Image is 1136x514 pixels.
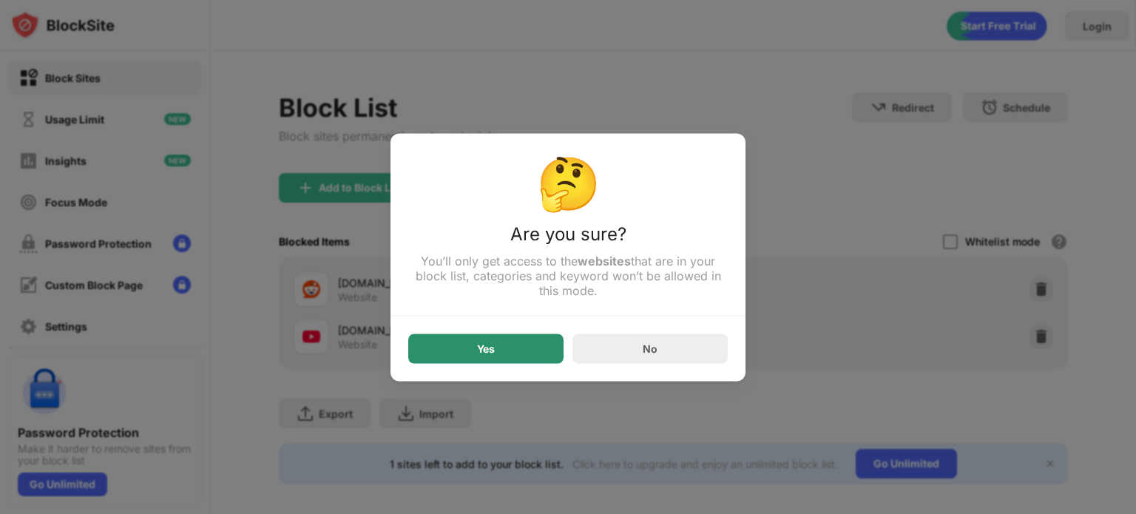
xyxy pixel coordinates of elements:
[578,253,631,268] strong: websites
[408,253,728,297] div: You’ll only get access to the that are in your block list, categories and keyword won’t be allowe...
[408,151,728,214] div: 🤔
[643,342,657,355] div: No
[408,223,728,253] div: Are you sure?
[477,342,495,354] div: Yes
